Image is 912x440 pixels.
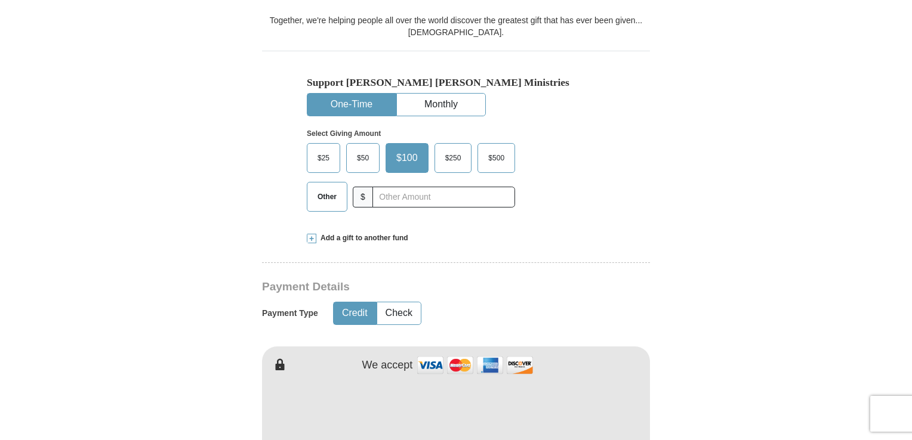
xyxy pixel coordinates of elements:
[307,94,396,116] button: One-Time
[353,187,373,207] span: $
[262,308,318,318] h5: Payment Type
[482,149,510,167] span: $500
[439,149,467,167] span: $250
[362,359,413,372] h4: We accept
[377,302,421,324] button: Check
[390,149,424,167] span: $100
[312,149,335,167] span: $25
[262,280,566,294] h3: Payment Details
[415,352,535,378] img: credit cards accepted
[351,149,375,167] span: $50
[312,188,343,206] span: Other
[372,187,515,207] input: Other Amount
[397,94,485,116] button: Monthly
[334,302,376,324] button: Credit
[316,233,408,243] span: Add a gift to another fund
[307,76,605,89] h5: Support [PERSON_NAME] [PERSON_NAME] Ministries
[307,129,381,138] strong: Select Giving Amount
[262,14,650,38] div: Together, we're helping people all over the world discover the greatest gift that has ever been g...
